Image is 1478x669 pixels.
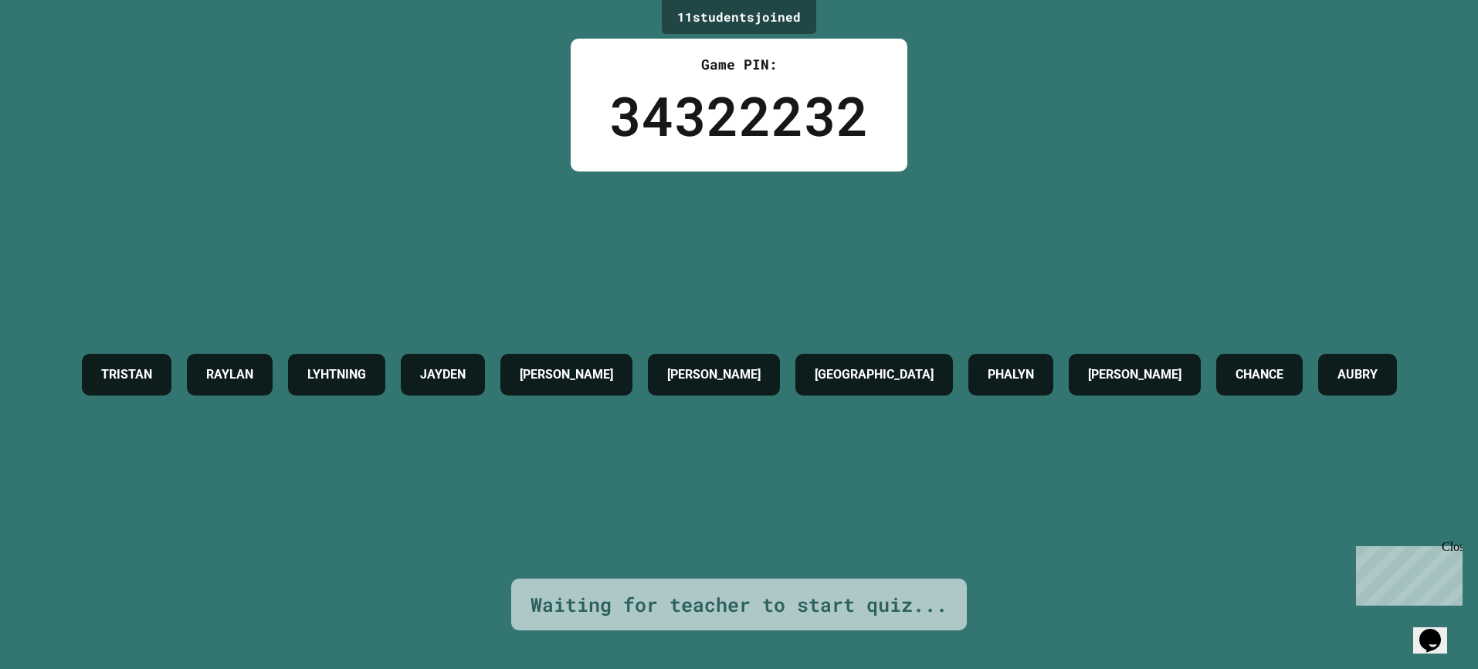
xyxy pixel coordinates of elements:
[1350,540,1463,606] iframe: chat widget
[1088,365,1181,384] h4: [PERSON_NAME]
[609,75,869,156] div: 34322232
[1337,365,1378,384] h4: AUBRY
[6,6,107,98] div: Chat with us now!Close
[815,365,934,384] h4: [GEOGRAPHIC_DATA]
[520,365,613,384] h4: [PERSON_NAME]
[101,365,152,384] h4: TRISTAN
[667,365,761,384] h4: [PERSON_NAME]
[1413,607,1463,654] iframe: chat widget
[420,365,466,384] h4: JAYDEN
[988,365,1034,384] h4: PHALYN
[1236,365,1283,384] h4: CHANCE
[531,590,947,620] div: Waiting for teacher to start quiz...
[307,365,366,384] h4: LYHTNING
[206,365,253,384] h4: RAYLAN
[609,54,869,75] div: Game PIN:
